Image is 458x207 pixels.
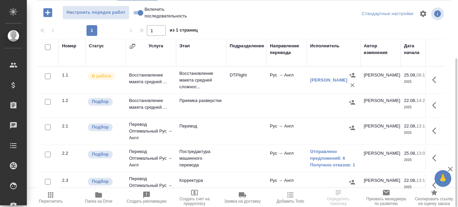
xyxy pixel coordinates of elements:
span: Папка на Drive [85,199,112,204]
span: Настроить порядок работ [66,9,126,16]
button: Настроить порядок работ [62,6,129,19]
div: Исполнитель [310,43,340,49]
button: Заявка на доставку [219,188,267,207]
p: 2025 [404,130,431,136]
button: Создать рекламацию [123,188,171,207]
td: Перевод Оптимальный Рус → Англ [126,172,176,199]
p: 14:22 [416,98,427,103]
p: Подбор [92,124,109,131]
div: Направление перевода [270,43,303,56]
p: Подбор [92,151,109,158]
button: 🙏 [435,170,451,187]
p: 2025 [404,184,431,191]
p: Корректура [179,177,223,184]
button: Добавить Todo [266,188,314,207]
p: 08:19 [416,72,427,77]
td: Восстановление макета средней ... [126,68,176,92]
span: из 1 страниц [170,26,198,36]
div: 2.2 [62,150,82,157]
button: Здесь прячутся важные кнопки [428,123,444,139]
div: Можно подбирать исполнителей [87,150,122,159]
div: 1.2 [62,97,82,104]
p: Постредактура машинного перевода [179,148,223,168]
p: Перевод [179,123,223,130]
span: Призвать менеджера по развитию [366,197,406,206]
button: Папка на Drive [75,188,123,207]
p: 22.08, [404,98,416,103]
p: 2025 [404,79,431,85]
span: Пересчитать [39,199,63,204]
button: Назначить [347,70,357,80]
div: Этап [179,43,190,49]
td: Рус → Англ [267,119,307,143]
div: Можно подбирать исполнителей [87,123,122,132]
div: Дата начала [404,43,431,56]
span: Создать рекламацию [127,199,167,204]
p: 2025 [404,104,431,111]
div: split button [360,9,415,19]
p: Приемка разверстки [179,97,223,104]
button: Назначить [347,123,357,133]
button: Пересчитать [27,188,75,207]
a: Отправлено предложений: 6 [310,148,357,162]
button: Здесь прячутся важные кнопки [428,150,444,166]
span: Заявка на доставку [224,199,261,204]
span: Настроить таблицу [415,6,431,22]
td: [PERSON_NAME] [360,147,401,170]
span: Определить тематику [318,197,358,206]
span: Посмотреть информацию [431,7,445,20]
div: Можно подбирать исполнителей [87,97,122,106]
button: Создать счет на предоплату [171,188,219,207]
p: 25.08, [404,72,416,77]
button: Сгруппировать [129,43,136,50]
p: 13:12 [416,178,427,183]
div: Номер [62,43,76,49]
div: 1.1 [62,72,82,79]
button: Назначить [347,97,357,107]
td: DTPlight [226,68,267,92]
p: 13:00 [416,151,427,156]
p: 25.08, [404,151,416,156]
button: Здесь прячутся важные кнопки [428,97,444,113]
button: Здесь прячутся важные кнопки [428,177,444,193]
a: [PERSON_NAME] [310,77,347,83]
span: Создать счет на предоплату [175,197,215,206]
button: Добавить работу [39,6,57,19]
div: Автор изменения [364,43,397,56]
td: [PERSON_NAME] [360,94,401,117]
a: Получено отказов: 1 [310,162,357,168]
button: Скопировать ссылку на оценку заказа [410,188,458,207]
td: [PERSON_NAME] [360,119,401,143]
button: Назначить [347,177,357,187]
p: 13:12 [416,123,427,128]
p: Подбор [92,178,109,185]
td: [PERSON_NAME] [360,174,401,197]
td: Перевод Оптимальный Рус → Англ [126,118,176,145]
button: Здесь прячутся важные кнопки [428,72,444,88]
td: [PERSON_NAME] [360,68,401,92]
div: Подразделение [230,43,264,49]
p: Восстановление макета средней сложнос... [179,70,223,90]
p: Подбор [92,98,109,105]
td: Рус → Англ [267,174,307,197]
div: Услуга [149,43,163,49]
div: 2.1 [62,123,82,130]
td: Рус → Англ [267,68,307,92]
button: Удалить [347,80,357,90]
p: 22.08, [404,178,416,183]
p: В работе [92,73,111,80]
p: 2025 [404,157,431,163]
span: 🙏 [437,171,449,186]
div: 2.3 [62,177,82,184]
span: Добавить Todo [277,199,304,204]
button: Призвать менеджера по развитию [362,188,410,207]
div: Статус [89,43,104,49]
button: Определить тематику [314,188,362,207]
span: Скопировать ссылку на оценку заказа [414,197,454,206]
td: Рус → Англ [267,147,307,170]
span: Включить последовательность [145,6,187,19]
p: 22.08, [404,123,416,128]
td: Перевод Оптимальный Рус → Англ [126,145,176,172]
div: Исполнитель выполняет работу [87,72,122,81]
td: Восстановление макета средней ... [126,94,176,117]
